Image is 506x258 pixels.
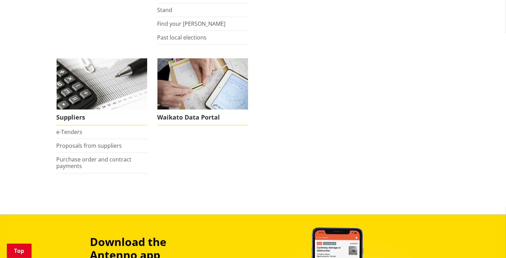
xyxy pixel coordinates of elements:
[157,58,248,110] img: Evaluation
[57,58,147,125] a: Supplier information can be found here Suppliers
[57,58,147,110] img: Suppliers
[57,156,132,170] a: Purchase order and contract payments
[57,110,147,125] span: Suppliers
[157,58,248,125] a: Evaluation Waikato Data Portal
[157,6,173,14] a: Stand
[157,34,207,41] a: Past local elections
[474,229,499,254] iframe: Messenger Launcher
[7,244,32,258] a: Top
[57,142,122,149] a: Proposals from suppliers
[157,110,248,125] span: Waikato Data Portal
[57,128,83,136] a: e-Tenders
[157,20,226,27] a: Find your [PERSON_NAME]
